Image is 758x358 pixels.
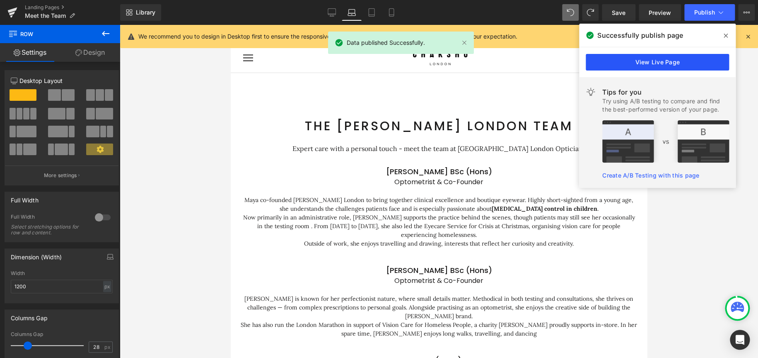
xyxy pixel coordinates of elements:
[586,87,596,97] img: light.svg
[6,296,410,313] p: She has also run the London Marathon in support of Vision Care for Homeless People, a charity [PE...
[104,344,111,350] span: px
[11,280,113,293] input: auto
[138,32,517,41] p: We recommend you to design in Desktop first to ensure the responsive layout would display correct...
[136,9,155,16] span: Library
[155,240,261,251] span: [PERSON_NAME] BSc (Hons)
[11,249,62,261] div: Dimension (Width)
[12,29,22,37] button: Open navigation
[11,192,39,204] div: Full Width
[87,6,330,12] a: Contact us 📞 [PHONE_NUMBER] ✉️ [EMAIL_ADDRESS][PERSON_NAME][DOMAIN_NAME]
[322,4,342,21] a: Desktop
[12,188,405,214] p: Now primarily in an administrative role, [PERSON_NAME] supports the practice behind the scenes, t...
[261,180,367,188] strong: [MEDICAL_DATA] control in children
[25,12,66,19] span: Meet the Team
[602,120,729,163] img: tip.png
[11,224,85,236] div: Select stretching options for row and content.
[11,310,48,321] div: Columns Gap
[11,331,113,337] div: Columns Gap
[362,4,381,21] a: Tablet
[12,171,405,188] p: Maya co-founded [PERSON_NAME] London to bring together clinical excellence and boutique eyewear. ...
[12,152,405,162] h1: Optometrist & Co-Founder
[60,43,120,62] a: Design
[639,4,681,21] a: Preview
[11,76,113,85] p: Desktop Layout
[12,141,405,152] h1: [PERSON_NAME] BSc (Hons)
[145,330,272,341] span: NUND VYAS BSc (Hons) MCOptom
[730,330,750,350] div: Open Intercom Messenger
[582,4,599,21] button: Redo
[12,214,405,223] p: Outside of work, she enjoys travelling and drawing, interests that reflect her curiosity and crea...
[602,87,729,97] div: Tips for you
[649,8,671,17] span: Preview
[684,4,735,21] button: Publish
[597,30,683,40] span: Successfully publish page
[11,214,87,222] div: Full Width
[6,119,410,129] p: Expert care with a personal touch - meet the team at [GEOGRAPHIC_DATA] London Opticians
[396,28,404,38] a: Open cart
[381,4,401,21] a: Mobile
[6,92,410,110] h1: The [PERSON_NAME] London Team
[25,4,120,11] a: Landing Pages
[562,4,579,21] button: Undo
[586,54,729,71] a: View Live Page
[6,261,410,296] p: [PERSON_NAME] is known for her perfectionist nature, where small details matter. Methodical in bo...
[120,4,161,21] a: New Library
[11,270,113,276] div: Width
[694,9,715,16] span: Publish
[347,38,425,47] span: Data published Successfully.
[612,8,625,17] span: Save
[180,25,238,41] img: Chakshu London
[103,281,111,292] div: px
[6,251,410,261] h1: Optometrist & Co-Founder
[8,25,91,43] span: Row
[5,166,118,185] button: More settings
[342,4,362,21] a: Laptop
[602,172,699,179] a: Create A/B Testing with this page
[44,172,77,179] p: More settings
[602,97,729,114] div: Try using A/B testing to compare and find the best-performed version of your page.
[738,4,755,21] button: More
